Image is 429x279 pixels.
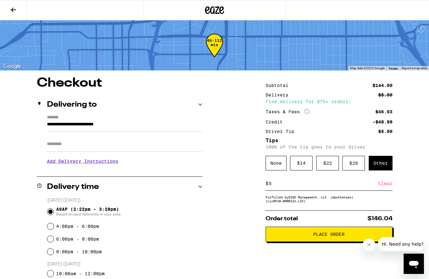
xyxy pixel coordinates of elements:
span: Order total [266,216,298,222]
div: $ 14 [290,156,313,170]
p: 100% of the tip goes to your driver [266,144,393,149]
div: Other [369,156,393,170]
div: Driver Tip [266,129,299,134]
a: Terms [388,66,398,70]
iframe: Button to launch messaging window [404,254,424,274]
h3: Add Delivery Instructions [47,154,202,169]
div: $ 29 [342,156,365,170]
div: Free delivery for $75+ orders! [266,99,393,104]
div: Subtotal [266,83,293,88]
h5: Tips [266,138,393,143]
label: 4:00pm - 6:00pm [56,224,99,229]
p: [DATE] ([DATE]) [47,261,202,267]
a: Report a map error [402,66,427,70]
h2: Delivering to [47,101,97,109]
button: Place Order [266,227,393,242]
a: Open this area in Google Maps (opens a new window) [2,62,23,70]
label: 10:00am - 12:00pm [56,271,105,276]
div: $46.03 [375,110,393,114]
div: $144.00 [373,83,393,88]
div: Clear [378,176,393,190]
span: $146.04 [367,216,393,222]
img: Google [2,62,23,70]
div: None [266,156,287,170]
label: 8:00pm - 10:00pm [56,249,102,254]
div: -$48.99 [373,120,393,124]
div: 46-112 min [206,38,223,62]
h1: Checkout [37,77,202,90]
label: 6:00pm - 8:00pm [56,236,99,242]
div: Delivery [266,93,293,97]
p: We'll contact you at [PHONE_NUMBER] when we arrive [47,169,202,174]
iframe: Close message [363,238,375,251]
h2: Delivery time [47,183,99,191]
div: Credit [266,120,287,124]
span: Place Order [313,232,345,236]
iframe: Message from company [378,237,424,251]
div: $5.00 [378,129,393,134]
div: Fulfilled by EZSD Management, LLC. (Apothekare) (Lic# C10-0000121-LIC ) [266,195,393,203]
span: ASAP (2:22pm - 3:28pm) [56,207,121,217]
span: Map data ©2025 Google [350,66,385,70]
div: $5.00 [378,93,393,97]
div: $ 22 [316,156,339,170]
input: 0 [268,181,378,186]
div: Taxes & Fees [266,109,309,115]
p: [DATE] ([DATE]) [47,197,202,203]
span: Based on past deliveries in your area [56,212,121,217]
div: $ [266,176,268,190]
